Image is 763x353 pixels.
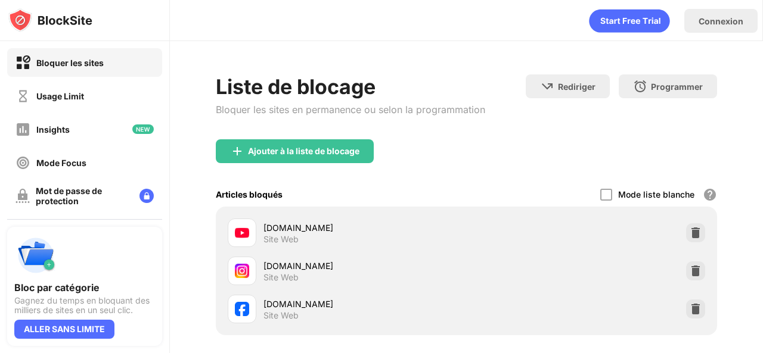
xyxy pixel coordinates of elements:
div: [DOMAIN_NAME] [263,260,467,272]
img: logo-blocksite.svg [8,8,92,32]
div: Usage Limit [36,91,84,101]
img: block-on.svg [15,55,30,70]
div: Mode Focus [36,158,86,168]
div: Mot de passe de protection [36,186,130,206]
img: favicons [235,264,249,278]
div: Liste de blocage [216,74,485,99]
img: lock-menu.svg [139,189,154,203]
div: Insights [36,124,70,135]
div: Gagnez du temps en bloquant des milliers de sites en un seul clic. [14,296,155,315]
div: Rediriger [558,82,595,92]
div: Site Web [263,310,299,321]
div: Site Web [263,234,299,245]
img: time-usage-off.svg [15,89,30,104]
img: new-icon.svg [132,124,154,134]
div: Bloc par catégorie [14,282,155,293]
div: Site Web [263,272,299,283]
div: Connexion [699,16,743,26]
div: animation [589,9,670,33]
div: [DOMAIN_NAME] [263,221,467,234]
div: ALLER SANS LIMITE [14,320,114,339]
div: Bloquer les sites en permanence ou selon la programmation [216,104,485,115]
img: push-categories.svg [14,234,57,277]
img: focus-off.svg [15,155,30,170]
div: [DOMAIN_NAME] [263,298,467,310]
div: Mode liste blanche [618,189,694,199]
img: favicons [235,302,249,316]
div: Programmer [651,82,703,92]
img: insights-off.svg [15,122,30,137]
div: Articles bloqués [216,189,283,199]
div: Ajouter à la liste de blocage [248,146,359,156]
div: Bloquer les sites [36,58,104,68]
img: password-protection-off.svg [15,189,30,203]
img: favicons [235,226,249,240]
